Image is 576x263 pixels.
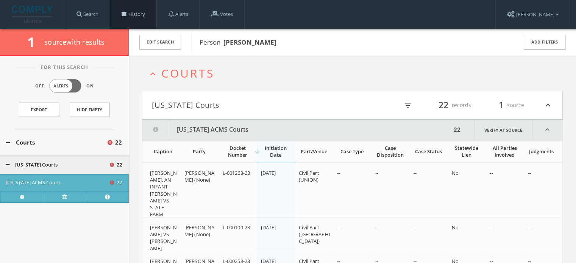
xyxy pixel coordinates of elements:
[6,179,109,187] button: [US_STATE] ACMS Courts
[27,33,41,51] span: 1
[414,148,443,155] div: Case Status
[223,38,276,47] b: [PERSON_NAME]
[152,99,353,112] button: [US_STATE] Courts
[86,83,94,89] span: On
[117,161,122,169] span: 22
[142,120,451,140] button: [US_STATE] ACMS Courts
[261,224,276,231] span: [DATE]
[150,170,177,224] span: [PERSON_NAME], AN INFANT [PERSON_NAME] VS STATE FARM INSURAN
[70,103,110,117] button: Hide Empty
[414,224,417,231] span: --
[35,64,94,71] span: For This Search
[404,101,412,110] i: filter_list
[184,170,214,183] span: [PERSON_NAME] (None)
[117,179,122,187] span: 22
[451,120,463,140] div: 22
[543,99,553,112] i: expand_less
[299,148,329,155] div: Part/Venue
[375,145,405,158] div: Case Disposition
[528,170,531,176] span: --
[426,99,471,112] div: records
[223,170,250,176] span: L-001263-23
[490,224,493,231] span: --
[452,170,459,176] span: No
[435,98,452,112] span: 22
[490,170,493,176] span: --
[528,148,555,155] div: Judgments
[6,138,106,147] button: Courts
[375,224,378,231] span: --
[115,138,122,147] span: 22
[184,224,214,238] span: [PERSON_NAME] (None)
[148,67,563,79] button: expand_lessCourts
[490,145,520,158] div: All Parties Involved
[148,69,158,79] i: expand_less
[184,148,214,155] div: Party
[299,170,319,183] span: Civil Part (UNION)
[452,145,482,158] div: Statewide Lien
[337,224,340,231] span: --
[528,224,531,231] span: --
[139,35,181,50] button: Edit Search
[261,145,290,158] div: Initiation Date
[479,99,524,112] div: source
[337,148,367,155] div: Case Type
[524,35,565,50] button: Add Filters
[200,38,276,47] span: Person
[19,103,59,117] a: Export
[474,120,532,140] a: Verify at source
[6,161,109,169] button: [US_STATE] Courts
[299,224,330,244] span: Civil Part ([GEOGRAPHIC_DATA])
[223,145,253,158] div: Docket Number
[495,98,507,112] span: 1
[253,148,261,155] i: arrow_downward
[12,6,54,23] img: illumis
[337,170,340,176] span: --
[150,224,177,252] span: [PERSON_NAME] VS [PERSON_NAME]
[223,224,250,231] span: L-000109-23
[161,65,214,81] span: Courts
[44,37,105,47] span: source with results
[35,83,44,89] span: Off
[414,170,417,176] span: --
[452,224,459,231] span: No
[150,148,176,155] div: Caption
[532,120,562,140] i: expand_less
[261,170,276,176] span: [DATE]
[43,191,86,202] a: Verify at source
[375,170,378,176] span: --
